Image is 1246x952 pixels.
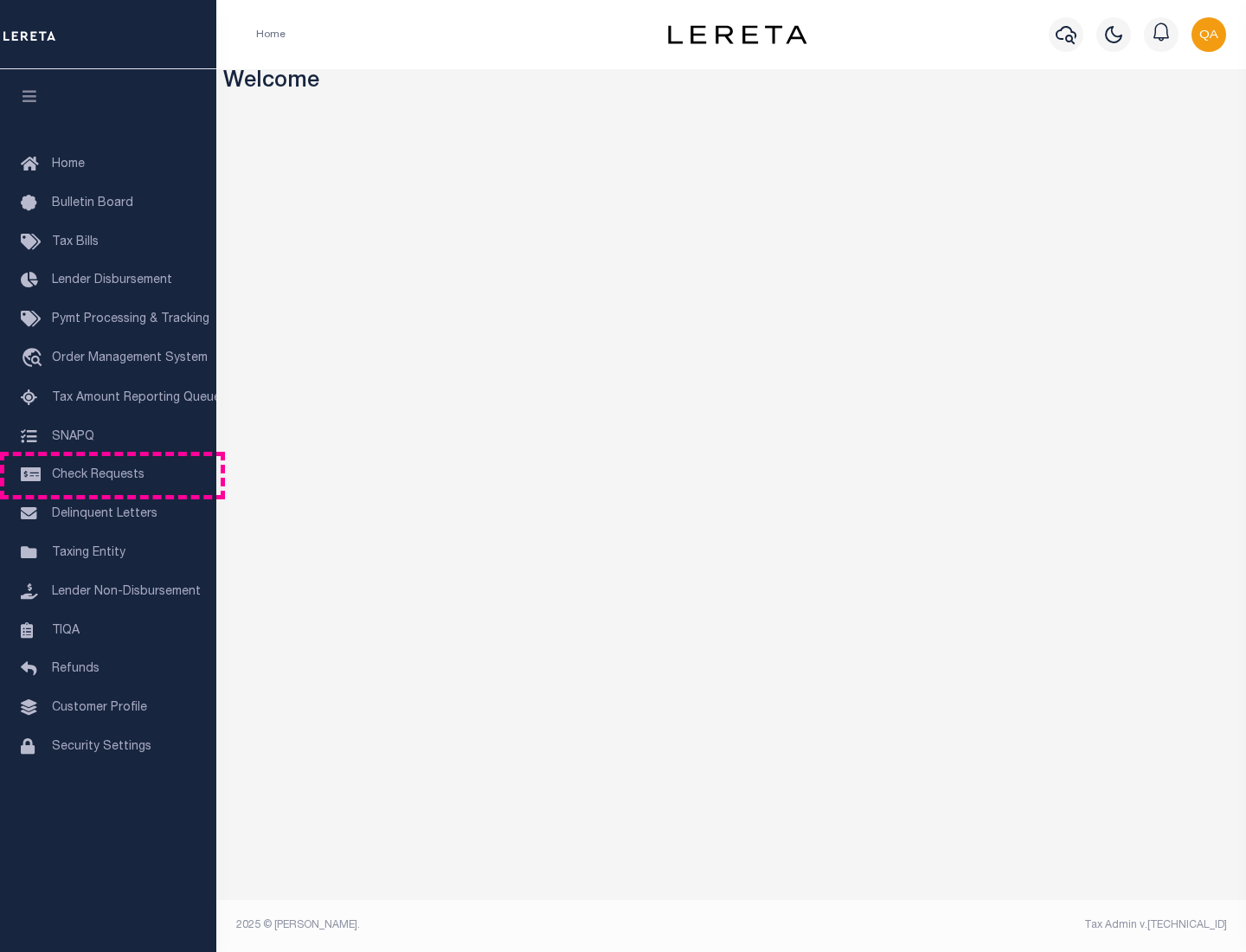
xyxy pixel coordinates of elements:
[223,917,732,933] div: 2025 © [PERSON_NAME].
[52,352,208,364] span: Order Management System
[52,197,133,209] span: Bulletin Board
[52,313,209,325] span: Pymt Processing & Tracking
[52,158,85,170] span: Home
[52,702,147,714] span: Customer Profile
[256,27,286,42] li: Home
[52,741,151,753] span: Security Settings
[21,348,48,370] i: travel_explore
[52,624,80,636] span: TIQA
[223,69,1240,96] h3: Welcome
[52,469,145,481] span: Check Requests
[52,430,94,442] span: SNAPQ
[52,392,221,404] span: Tax Amount Reporting Queue
[52,274,172,286] span: Lender Disbursement
[1191,17,1226,52] img: svg+xml;base64,PHN2ZyB4bWxucz0iaHR0cDovL3d3dy53My5vcmcvMjAwMC9zdmciIHBvaW50ZXItZXZlbnRzPSJub25lIi...
[744,917,1227,933] div: Tax Admin v.[TECHNICAL_ID]
[52,236,99,248] span: Tax Bills
[52,547,125,559] span: Taxing Entity
[52,663,100,675] span: Refunds
[52,508,157,520] span: Delinquent Letters
[668,25,806,44] img: logo-dark.svg
[52,586,201,598] span: Lender Non-Disbursement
